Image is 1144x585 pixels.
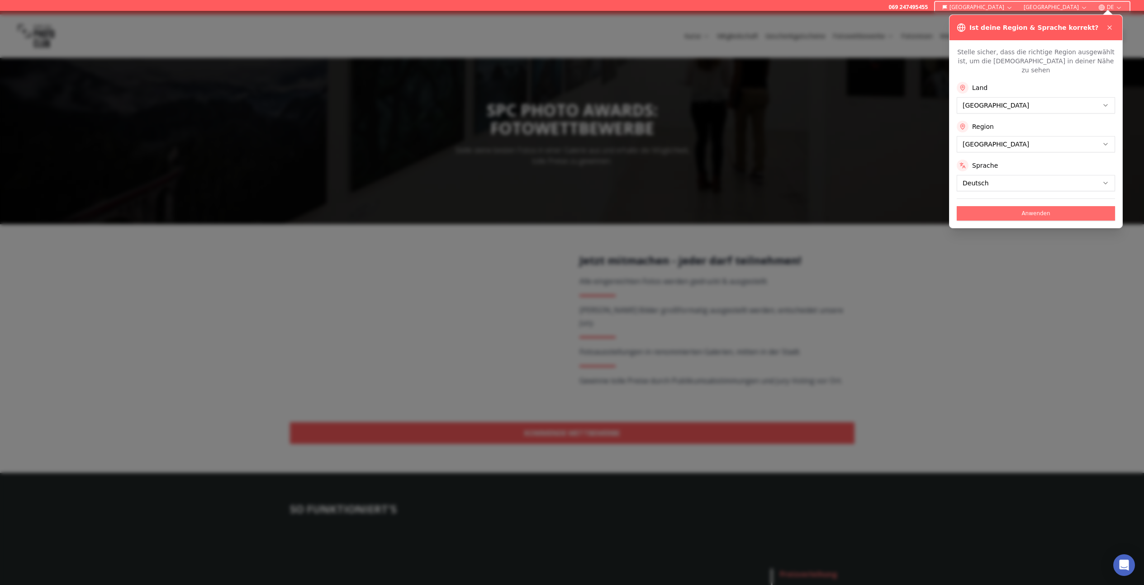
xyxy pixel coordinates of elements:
[957,47,1115,75] p: Stelle sicher, dass die richtige Region ausgewählt ist, um die [DEMOGRAPHIC_DATA] in deiner Nähe ...
[888,4,928,11] a: 069 247495455
[1020,2,1091,13] button: [GEOGRAPHIC_DATA]
[972,161,998,170] label: Sprache
[972,122,994,131] label: Region
[939,2,1017,13] button: [GEOGRAPHIC_DATA]
[957,206,1115,221] button: Anwenden
[1095,2,1126,13] button: DE
[969,23,1098,32] h3: Ist deine Region & Sprache korrekt?
[972,83,987,92] label: Land
[1113,554,1135,576] div: Open Intercom Messenger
